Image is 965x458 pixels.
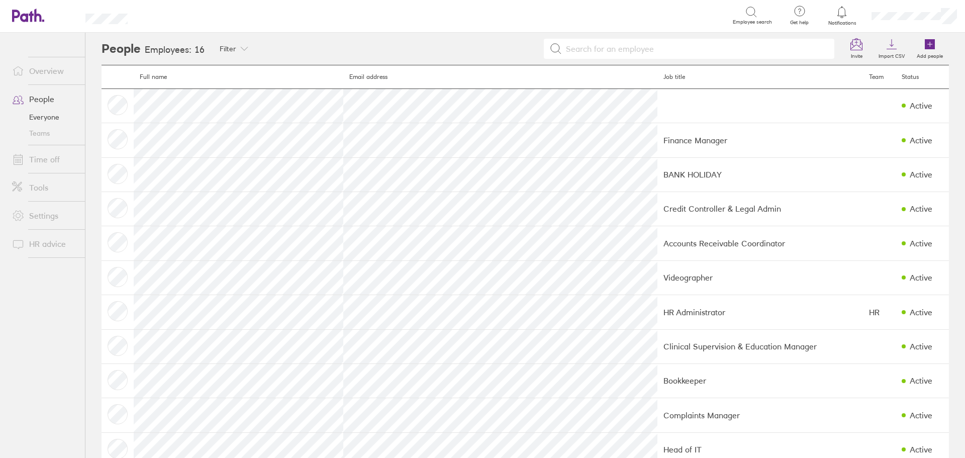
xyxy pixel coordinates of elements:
label: Add people [911,50,949,59]
span: Notifications [826,20,858,26]
a: Everyone [4,109,85,125]
a: Teams [4,125,85,141]
div: Active [910,411,932,420]
input: Search for an employee [562,39,829,58]
th: Team [863,65,896,89]
a: Import CSV [873,33,911,65]
td: Credit Controller & Legal Admin [657,192,862,226]
h2: People [102,33,141,65]
div: Active [910,170,932,179]
div: Active [910,239,932,248]
a: Add people [911,33,949,65]
h3: Employees: 16 [145,45,205,55]
th: Status [896,65,949,89]
span: Employee search [733,19,772,25]
td: Bookkeeper [657,363,862,398]
th: Email address [343,65,657,89]
div: Active [910,308,932,317]
a: Notifications [826,5,858,26]
a: People [4,89,85,109]
div: Active [910,445,932,454]
td: Complaints Manager [657,398,862,432]
td: Videographer [657,260,862,295]
td: HR Administrator [657,295,862,329]
div: Active [910,273,932,282]
a: Time off [4,149,85,169]
a: HR advice [4,234,85,254]
label: Invite [845,50,868,59]
a: Invite [840,33,873,65]
th: Job title [657,65,862,89]
td: Finance Manager [657,123,862,157]
td: BANK HOLIDAY [657,157,862,192]
a: Settings [4,206,85,226]
th: Full name [134,65,343,89]
a: Tools [4,177,85,198]
a: Overview [4,61,85,81]
td: HR [863,295,896,329]
span: Get help [783,20,816,26]
label: Import CSV [873,50,911,59]
div: Active [910,342,932,351]
div: Active [910,376,932,385]
div: Active [910,136,932,145]
td: Accounts Receivable Coordinator [657,226,862,260]
span: Filter [220,45,236,53]
div: Active [910,204,932,213]
div: Search [155,11,180,20]
div: Active [910,101,932,110]
td: Clinical Supervision & Education Manager [657,329,862,363]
